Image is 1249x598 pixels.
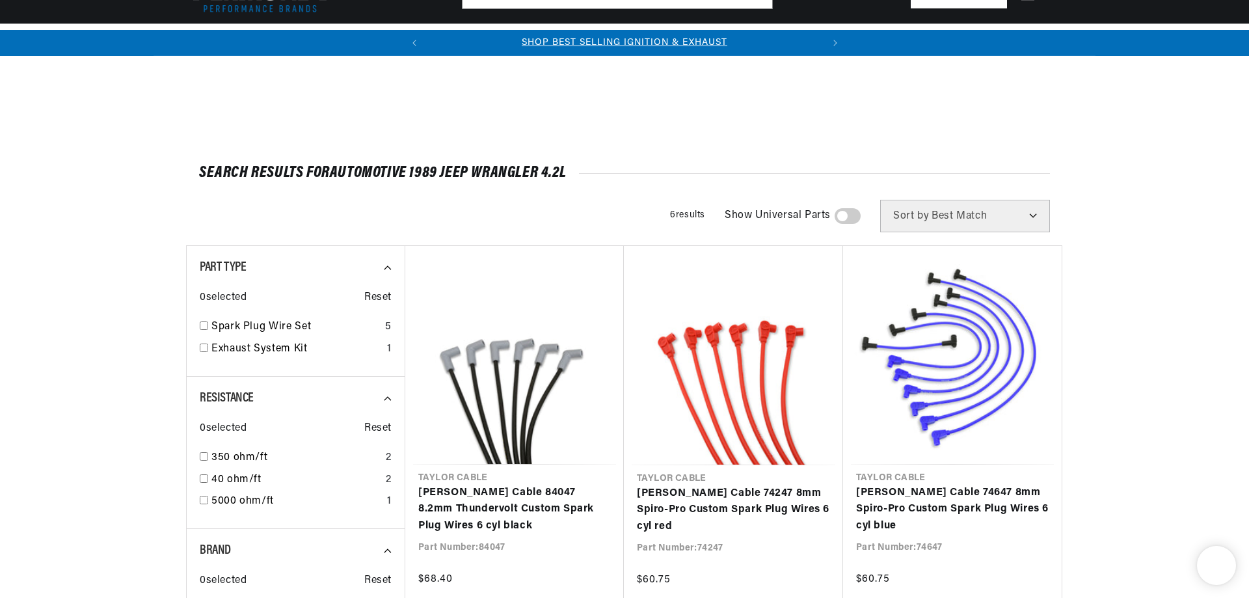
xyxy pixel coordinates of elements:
slideshow-component: Translation missing: en.sections.announcements.announcement_bar [154,30,1095,56]
span: Reset [364,290,392,306]
div: 1 [387,493,392,510]
a: Exhaust System Kit [211,341,382,358]
summary: Headers, Exhausts & Components [399,24,564,55]
button: Translation missing: en.sections.announcements.next_announcement [822,30,848,56]
summary: Spark Plug Wires [733,24,826,55]
a: [PERSON_NAME] Cable 84047 8.2mm Thundervolt Custom Spark Plug Wires 6 cyl black [418,485,611,535]
a: 5000 ohm/ft [211,493,382,510]
div: 5 [385,319,392,336]
span: Reset [364,573,392,590]
span: Resistance [200,392,254,405]
select: Sort by [880,200,1050,232]
span: 0 selected [200,420,247,437]
div: 1 of 2 [427,36,822,50]
span: Sort by [893,211,929,221]
summary: Product Support [984,24,1063,55]
span: Show Universal Parts [725,208,831,224]
span: 0 selected [200,573,247,590]
span: Brand [200,544,231,557]
summary: Ignition Conversions [186,24,291,55]
div: SEARCH RESULTS FOR Automotive 1989 Jeep Wrangler 4.2L [199,167,1050,180]
div: 1 [387,341,392,358]
a: 350 ohm/ft [211,450,381,467]
button: Translation missing: en.sections.announcements.previous_announcement [401,30,427,56]
span: Part Type [200,261,246,274]
div: 2 [386,472,392,489]
summary: Motorcycle [825,24,893,55]
a: 40 ohm/ft [211,472,381,489]
a: Spark Plug Wire Set [211,319,380,336]
span: 0 selected [200,290,247,306]
div: 2 [386,450,392,467]
a: [PERSON_NAME] Cable 74247 8mm Spiro-Pro Custom Spark Plug Wires 6 cyl red [637,485,830,536]
summary: Engine Swaps [564,24,638,55]
span: 6 results [670,210,705,220]
a: [PERSON_NAME] Cable 74647 8mm Spiro-Pro Custom Spark Plug Wires 6 cyl blue [856,485,1049,535]
a: SHOP BEST SELLING IGNITION & EXHAUST [522,38,727,48]
div: Announcement [427,36,822,50]
summary: Coils & Distributors [291,24,399,55]
span: Reset [364,420,392,437]
summary: Battery Products [638,24,733,55]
